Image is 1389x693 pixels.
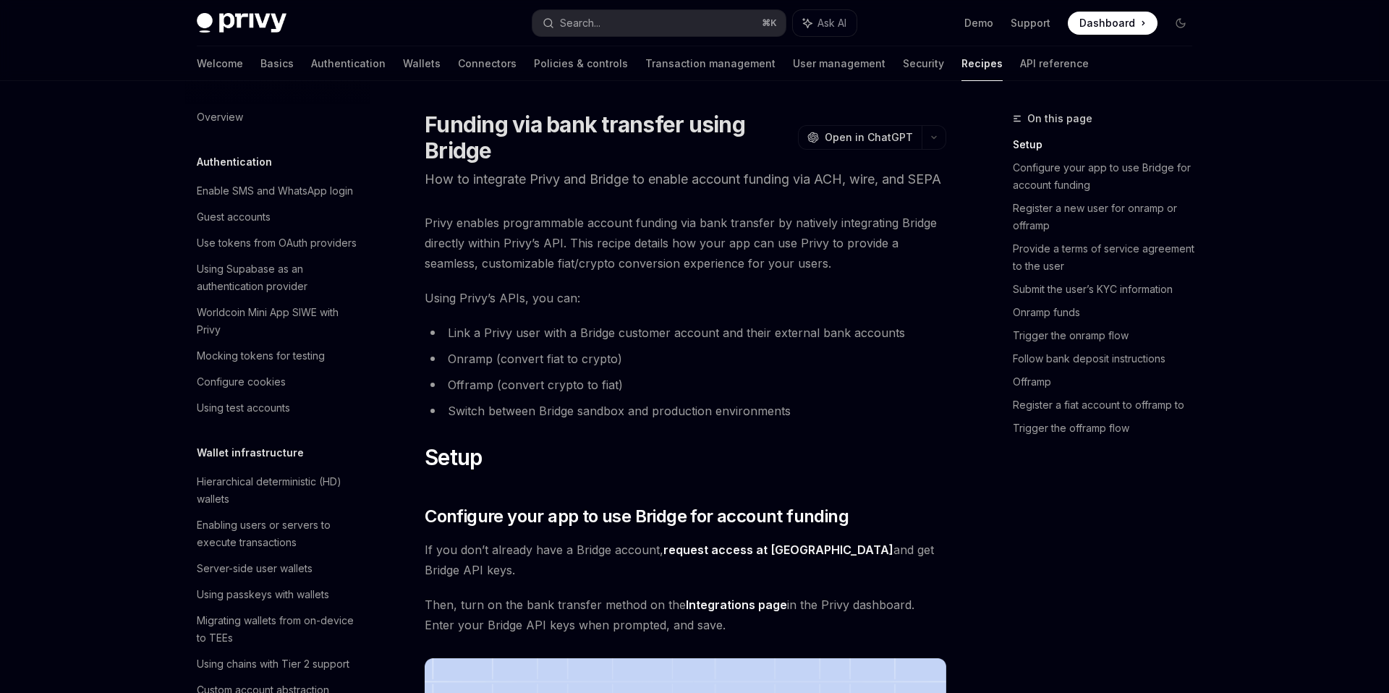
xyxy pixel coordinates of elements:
span: On this page [1027,110,1092,127]
span: Ask AI [817,16,846,30]
a: Basics [260,46,294,81]
a: Server-side user wallets [185,556,370,582]
p: How to integrate Privy and Bridge to enable account funding via ACH, wire, and SEPA [425,169,946,190]
span: If you don’t already have a Bridge account, and get Bridge API keys. [425,540,946,580]
div: Using chains with Tier 2 support [197,655,349,673]
a: Trigger the onramp flow [1013,324,1204,347]
button: Search...⌘K [532,10,786,36]
button: Open in ChatGPT [798,125,922,150]
a: Support [1011,16,1050,30]
a: Onramp funds [1013,301,1204,324]
a: Trigger the offramp flow [1013,417,1204,440]
button: Ask AI [793,10,857,36]
a: Transaction management [645,46,776,81]
span: Then, turn on the bank transfer method on the in the Privy dashboard. Enter your Bridge API keys ... [425,595,946,635]
span: Privy enables programmable account funding via bank transfer by natively integrating Bridge direc... [425,213,946,273]
div: Server-side user wallets [197,560,313,577]
a: Enabling users or servers to execute transactions [185,512,370,556]
a: Offramp [1013,370,1204,394]
a: Hierarchical deterministic (HD) wallets [185,469,370,512]
a: Authentication [311,46,386,81]
div: Using test accounts [197,399,290,417]
a: Security [903,46,944,81]
span: Setup [425,444,482,470]
a: Setup [1013,133,1204,156]
div: Enabling users or servers to execute transactions [197,516,362,551]
a: Submit the user’s KYC information [1013,278,1204,301]
a: Policies & controls [534,46,628,81]
span: ⌘ K [762,17,777,29]
a: Worldcoin Mini App SIWE with Privy [185,299,370,343]
a: API reference [1020,46,1089,81]
span: Dashboard [1079,16,1135,30]
a: Provide a terms of service agreement to the user [1013,237,1204,278]
li: Switch between Bridge sandbox and production environments [425,401,946,421]
li: Link a Privy user with a Bridge customer account and their external bank accounts [425,323,946,343]
span: Open in ChatGPT [825,130,913,145]
a: Using passkeys with wallets [185,582,370,608]
li: Onramp (convert fiat to crypto) [425,349,946,369]
span: Using Privy’s APIs, you can: [425,288,946,308]
div: Migrating wallets from on-device to TEEs [197,612,362,647]
a: Dashboard [1068,12,1157,35]
h5: Wallet infrastructure [197,444,304,462]
div: Using Supabase as an authentication provider [197,260,362,295]
div: Using passkeys with wallets [197,586,329,603]
div: Configure cookies [197,373,286,391]
a: Guest accounts [185,204,370,230]
a: Recipes [961,46,1003,81]
a: Follow bank deposit instructions [1013,347,1204,370]
a: User management [793,46,885,81]
div: Worldcoin Mini App SIWE with Privy [197,304,362,339]
a: Register a fiat account to offramp to [1013,394,1204,417]
div: Mocking tokens for testing [197,347,325,365]
li: Offramp (convert crypto to fiat) [425,375,946,395]
a: Overview [185,104,370,130]
div: Search... [560,14,600,32]
h5: Authentication [197,153,272,171]
a: Using chains with Tier 2 support [185,651,370,677]
img: dark logo [197,13,286,33]
a: Configure cookies [185,369,370,395]
a: Welcome [197,46,243,81]
button: Toggle dark mode [1169,12,1192,35]
a: Configure your app to use Bridge for account funding [1013,156,1204,197]
div: Overview [197,109,243,126]
a: Integrations page [686,598,787,613]
a: Enable SMS and WhatsApp login [185,178,370,204]
a: Demo [964,16,993,30]
a: Connectors [458,46,517,81]
h1: Funding via bank transfer using Bridge [425,111,792,163]
div: Guest accounts [197,208,271,226]
a: Use tokens from OAuth providers [185,230,370,256]
a: Mocking tokens for testing [185,343,370,369]
div: Use tokens from OAuth providers [197,234,357,252]
a: Register a new user for onramp or offramp [1013,197,1204,237]
a: request access at [GEOGRAPHIC_DATA] [663,543,893,558]
a: Using Supabase as an authentication provider [185,256,370,299]
a: Wallets [403,46,441,81]
div: Enable SMS and WhatsApp login [197,182,353,200]
a: Using test accounts [185,395,370,421]
div: Hierarchical deterministic (HD) wallets [197,473,362,508]
span: Configure your app to use Bridge for account funding [425,505,849,528]
a: Migrating wallets from on-device to TEEs [185,608,370,651]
